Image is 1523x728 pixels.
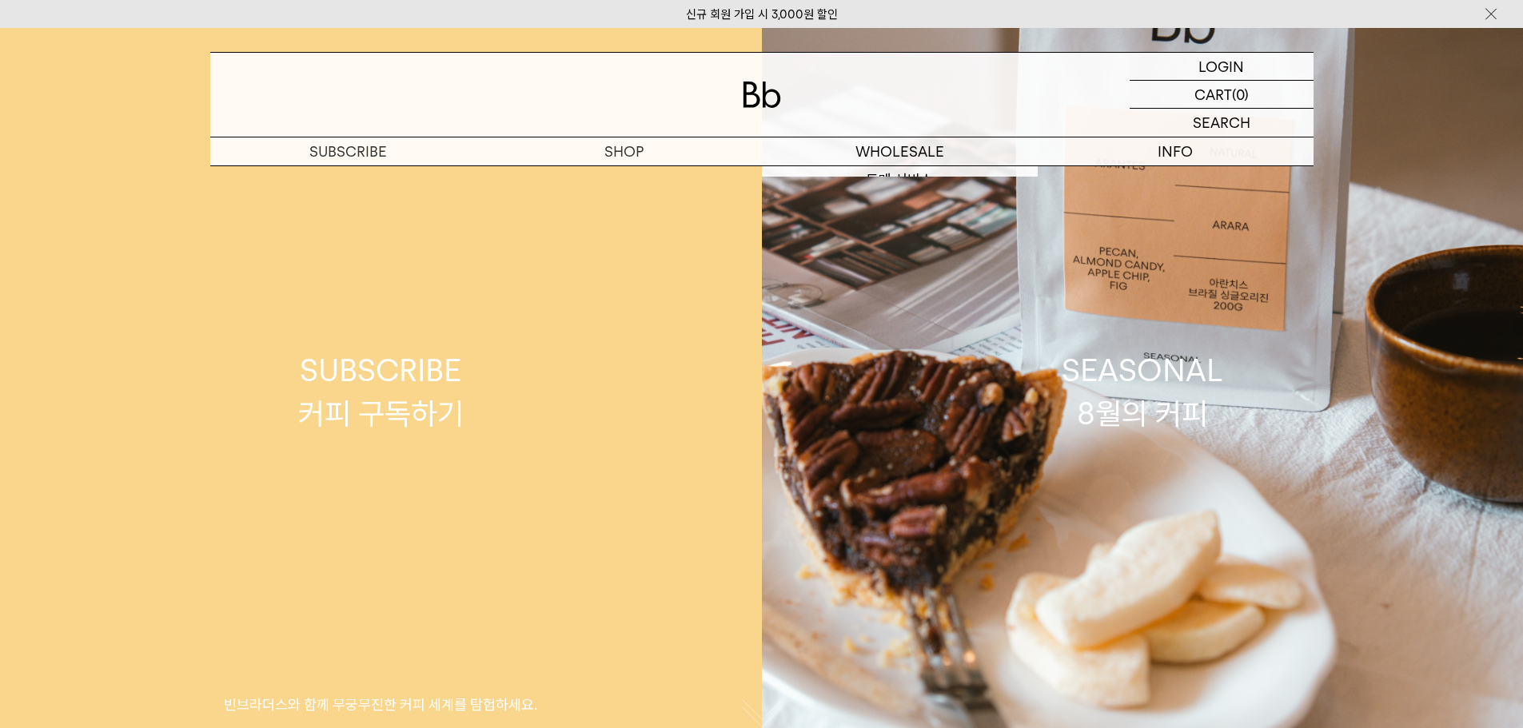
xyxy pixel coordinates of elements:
p: WHOLESALE [762,137,1038,165]
img: 로고 [743,82,781,108]
a: LOGIN [1130,53,1314,81]
p: LOGIN [1198,53,1244,80]
p: SEARCH [1193,109,1250,137]
p: (0) [1232,81,1249,108]
p: INFO [1038,137,1314,165]
a: CART (0) [1130,81,1314,109]
div: SEASONAL 8월의 커피 [1062,349,1223,434]
a: 신규 회원 가입 시 3,000원 할인 [686,7,838,22]
a: SHOP [486,137,762,165]
p: CART [1194,81,1232,108]
div: SUBSCRIBE 커피 구독하기 [298,349,464,434]
a: 도매 서비스 [762,166,1038,193]
a: SUBSCRIBE [210,137,486,165]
